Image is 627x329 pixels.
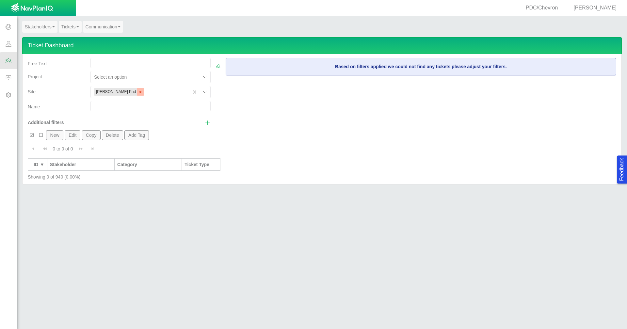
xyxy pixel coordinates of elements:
[573,5,617,10] span: [PERSON_NAME]
[137,88,144,96] div: Remove Lawrence Pad
[22,37,622,54] h4: Ticket Dashboard
[83,21,123,33] a: Communication
[115,158,153,171] th: Category
[47,158,115,171] th: Stakeholder
[182,158,220,171] th: Ticket Type
[216,63,220,70] a: Clear Filters
[82,130,101,140] button: Copy
[117,161,150,168] div: Category
[28,143,220,155] div: Pagination
[185,161,217,168] div: Ticket Type
[566,4,619,12] div: [PERSON_NAME]
[50,146,75,155] div: 0 to 0 of 0
[65,130,81,140] button: Edit
[526,5,558,10] span: PDC/Chevron
[156,161,179,168] div: Priority
[102,130,123,140] button: Delete
[205,119,211,127] a: Show additional filters
[124,130,149,140] button: Add Tag
[28,174,80,180] span: Showing 0 of 940 (0.00%)
[22,21,57,33] a: Stakeholders
[11,3,53,13] img: UrbanGroupSolutionsTheme$USG_Images$logo.png
[28,74,42,79] span: Project
[617,155,627,183] button: Feedback
[28,114,85,126] div: Additional filters
[28,104,40,109] span: Name
[31,161,38,168] div: ID
[153,158,182,171] th: Priority
[28,89,36,94] span: Site
[28,158,47,171] th: ID
[28,120,64,125] span: Additional filters
[59,21,82,33] a: Tickets
[94,88,137,96] div: [PERSON_NAME] Pad
[50,161,112,168] div: Stakeholder
[40,162,44,167] span: ▼
[46,130,63,140] button: New
[28,61,47,66] span: Free Text
[231,63,611,70] span: Based on filters applied we could not find any tickets please adjust your filters.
